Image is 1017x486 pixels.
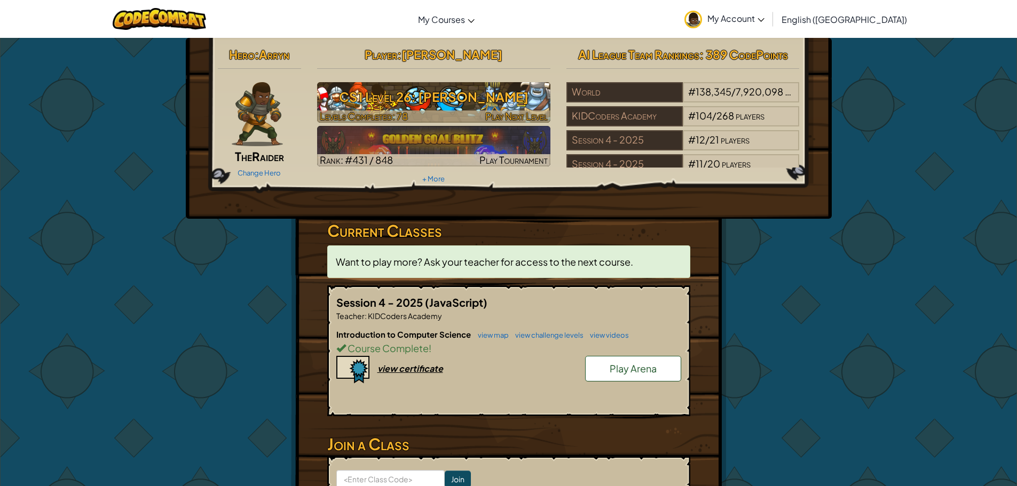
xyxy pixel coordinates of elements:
span: Arryn [259,47,289,62]
a: My Account [679,2,770,36]
img: avatar [684,11,702,28]
span: Play Tournament [479,154,548,166]
span: My Account [707,13,764,24]
a: English ([GEOGRAPHIC_DATA]) [776,5,912,34]
span: 11 [696,157,703,170]
span: # [688,109,696,122]
span: [PERSON_NAME] [401,47,502,62]
span: English ([GEOGRAPHIC_DATA]) [782,14,907,25]
span: Course Complete [346,342,429,354]
span: Session 4 - 2025 [336,296,425,309]
img: raider-pose.png [232,82,283,146]
span: KIDCoders Academy [367,311,442,321]
span: players [721,133,750,146]
a: view videos [585,331,629,339]
img: CodeCombat logo [113,8,206,30]
a: My Courses [413,5,480,34]
h3: Join a Class [327,432,690,456]
span: # [688,85,696,98]
span: Introduction to Computer Science [336,329,472,339]
span: : [365,311,367,321]
span: players [722,157,751,170]
span: Teacher [336,311,365,321]
h3: Current Classes [327,219,690,243]
div: World [566,82,683,102]
span: Want to play more? Ask your teacher for access to the next course. [336,256,633,268]
span: Play Arena [610,362,657,375]
span: (JavaScript) [425,296,487,309]
span: Raider [252,149,284,164]
a: Session 4 - 2025#11/20players [566,164,800,177]
span: : [255,47,259,62]
span: : 389 CodePoints [699,47,788,62]
span: 138,345 [696,85,731,98]
span: # [688,157,696,170]
a: view certificate [336,363,443,374]
div: Session 4 - 2025 [566,154,683,174]
a: KIDCoders Academy#104/268players [566,116,800,129]
a: Session 4 - 2025#12/21players [566,140,800,153]
span: My Courses [418,14,465,25]
span: The [235,149,252,164]
span: / [731,85,736,98]
span: 7,920,098 [736,85,783,98]
span: 12 [696,133,705,146]
span: Player [365,47,397,62]
a: Rank: #431 / 848Play Tournament [317,126,550,166]
img: CS1 Level 26: Wakka Maul [317,82,550,123]
span: 21 [709,133,719,146]
span: # [688,133,696,146]
a: World#138,345/7,920,098players [566,92,800,105]
div: KIDCoders Academy [566,106,683,126]
span: / [712,109,716,122]
h3: CS1 Level 26: [PERSON_NAME] [317,85,550,109]
span: 104 [696,109,712,122]
a: Change Hero [238,169,281,177]
a: view map [472,331,509,339]
span: : [397,47,401,62]
span: Rank: #431 / 848 [320,154,393,166]
img: Golden Goal [317,126,550,166]
a: Play Next Level [317,82,550,123]
span: Levels Completed: 78 [320,110,408,122]
span: / [705,133,709,146]
span: AI League Team Rankings [578,47,699,62]
span: 268 [716,109,734,122]
a: + More [422,174,445,183]
a: view challenge levels [510,331,584,339]
div: Session 4 - 2025 [566,130,683,150]
span: 20 [707,157,720,170]
span: Play Next Level [485,110,548,122]
span: Hero [229,47,255,62]
span: / [703,157,707,170]
div: view certificate [377,363,443,374]
span: ! [429,342,431,354]
span: players [736,109,764,122]
img: certificate-icon.png [336,356,369,384]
